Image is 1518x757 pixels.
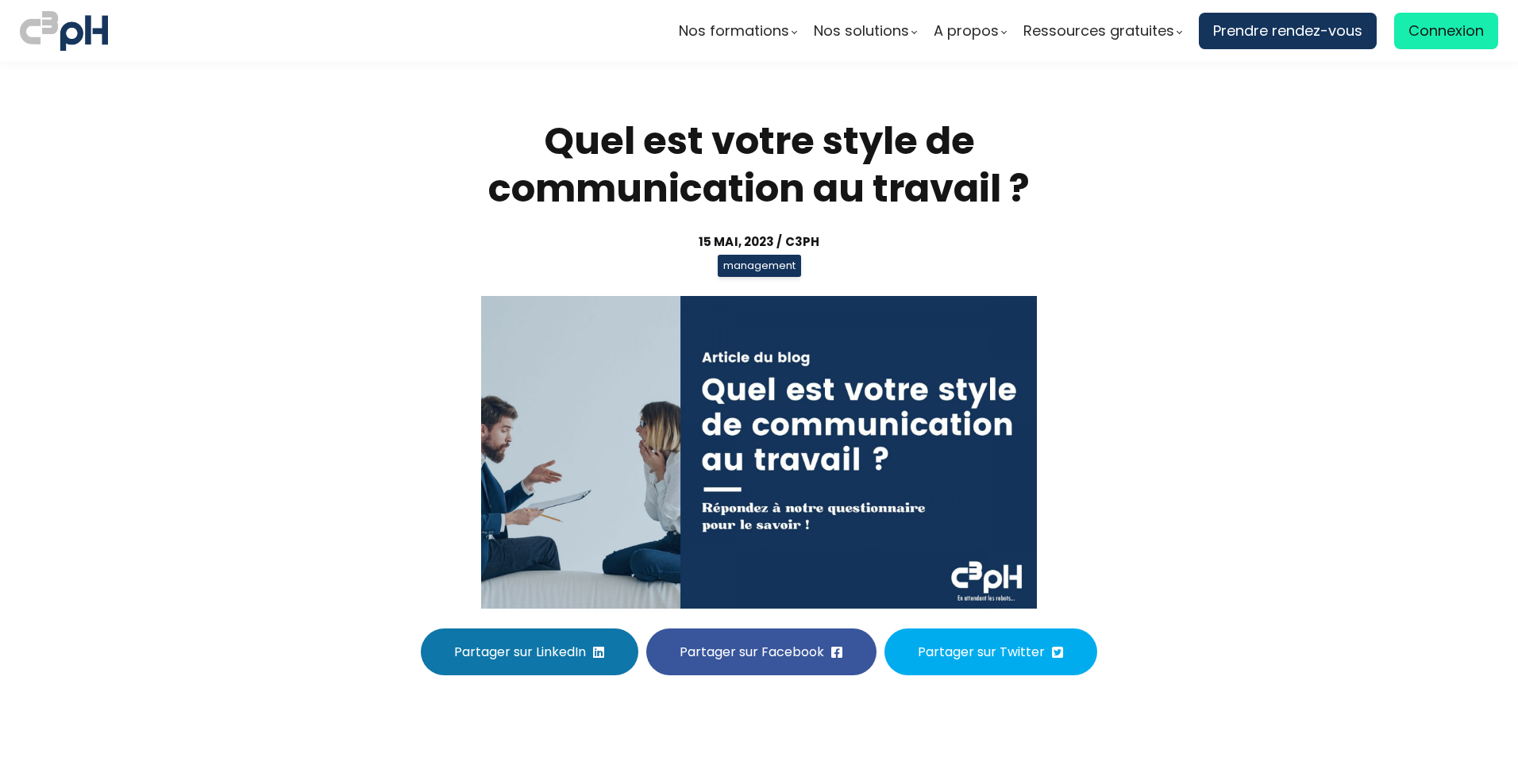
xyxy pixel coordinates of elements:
span: Connexion [1408,19,1484,43]
span: Ressources gratuites [1023,19,1174,43]
span: Partager sur Facebook [680,642,824,662]
iframe: chat widget [8,722,170,757]
span: management [718,255,801,277]
a: Connexion [1394,13,1498,49]
button: Partager sur LinkedIn [421,628,638,675]
img: logo C3PH [20,8,108,54]
span: A propos [934,19,999,43]
button: Partager sur Facebook [646,628,877,675]
span: Prendre rendez-vous [1213,19,1362,43]
div: 15 mai, 2023 / C3pH [390,232,1128,251]
span: Partager sur Twitter [918,642,1045,662]
h1: Quel est votre style de communication au travail ? [390,117,1128,213]
img: a63dd5ff956d40a04b2922a7cb0a63a1.jpeg [481,296,1037,609]
a: Prendre rendez-vous [1199,13,1377,49]
span: Nos solutions [814,19,909,43]
span: Partager sur LinkedIn [454,642,586,662]
span: Nos formations [679,19,789,43]
button: Partager sur Twitter [884,628,1097,675]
